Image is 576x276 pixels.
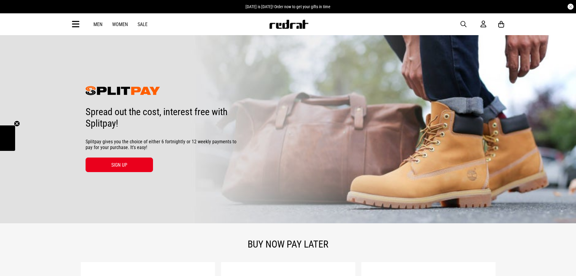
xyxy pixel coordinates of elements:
[138,22,148,27] a: Sale
[86,106,237,129] h3: Spread out the cost, interest free with Splitpay!
[246,4,330,9] span: [DATE] is [DATE]! Order now to get your gifts in time
[93,22,103,27] a: Men
[112,22,128,27] a: Women
[86,139,237,150] span: Splitpay gives you the choice of either 6 fortnightly or 12 weekly payments to pay for your purch...
[86,158,153,172] a: SIGN UP
[70,238,506,250] h2: BUY NOW PAY LATER
[14,121,20,127] button: Close teaser
[269,20,309,29] img: Redrat logo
